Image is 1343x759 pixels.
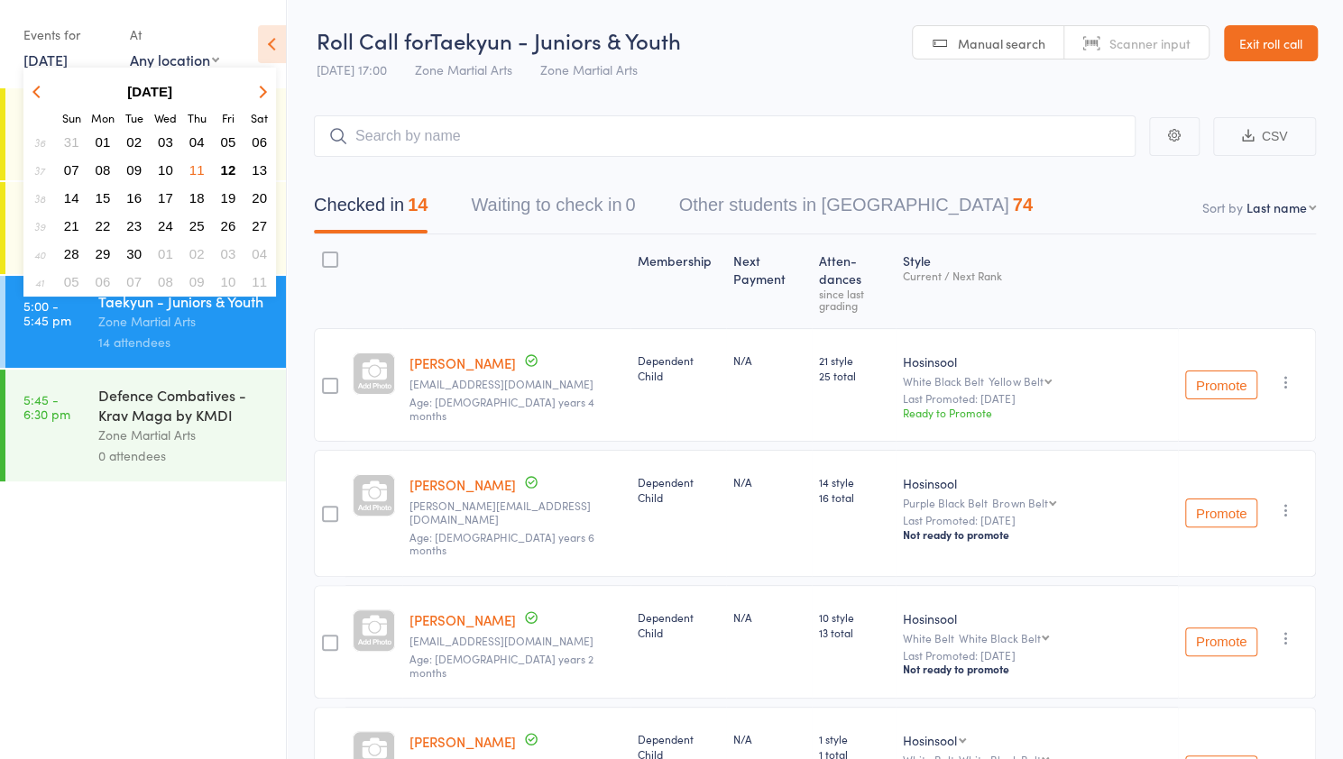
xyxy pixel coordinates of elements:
button: 19 [215,186,243,210]
div: Yellow Belt [989,375,1043,387]
span: 16 total [819,489,888,505]
button: Checked in14 [314,186,428,233]
button: 11 [183,158,211,182]
span: 19 [221,190,236,206]
span: 02 [126,134,142,150]
small: Monday [91,110,115,125]
div: 14 attendees [98,332,271,352]
span: 30 [126,246,142,261]
span: 05 [64,274,79,289]
span: 06 [96,274,111,289]
button: 03 [215,242,243,266]
em: 40 [34,247,45,261]
span: 18 [189,190,205,206]
div: 74 [1013,195,1033,215]
span: 01 [158,246,173,261]
span: 11 [189,162,205,178]
span: 12 [221,162,236,178]
button: 08 [89,158,117,182]
span: 08 [158,274,173,289]
span: 17 [158,190,173,206]
small: Sunday [62,110,81,125]
span: 21 style [819,352,888,368]
div: since last grading [819,288,888,311]
span: 04 [189,134,205,150]
em: 38 [34,191,45,206]
span: 03 [158,134,173,150]
span: 25 total [819,368,888,383]
span: Zone Martial Arts [415,60,512,78]
button: CSV [1213,117,1316,156]
div: 0 [625,195,635,215]
span: Age: [DEMOGRAPHIC_DATA] years 6 months [409,529,594,557]
button: 10 [215,270,243,294]
div: Hosinsool [903,609,1171,627]
div: Membership [630,242,726,320]
span: 28 [64,246,79,261]
span: 01 [96,134,111,150]
small: nandarmaungmaung@gmail.com [409,378,623,390]
button: 22 [89,214,117,238]
div: Zone Martial Arts [98,425,271,445]
span: 14 [64,190,79,206]
button: 24 [152,214,179,238]
button: 21 [58,214,86,238]
a: [PERSON_NAME] [409,353,516,372]
div: Ready to Promote [903,405,1171,420]
button: 07 [120,270,148,294]
a: Exit roll call [1224,25,1318,61]
button: 31 [58,130,86,154]
div: Style [896,242,1178,320]
div: 0 attendees [98,445,271,466]
div: N/A [733,731,805,746]
span: 16 [126,190,142,206]
span: [DATE] 17:00 [317,60,387,78]
input: Search by name [314,115,1136,157]
strong: [DATE] [127,84,172,99]
time: 5:00 - 5:45 pm [23,298,71,327]
div: Not ready to promote [903,527,1171,542]
span: 05 [221,134,236,150]
span: 11 [252,274,267,289]
span: Age: [DEMOGRAPHIC_DATA] years 2 months [409,651,593,679]
div: At [130,20,219,50]
div: Dependent Child [638,474,719,505]
button: 18 [183,186,211,210]
small: Thursday [188,110,207,125]
div: Next Payment [726,242,812,320]
button: 06 [89,270,117,294]
a: 4:30 -4:55 pmLittle DragonsZone Martial Arts0 attendees [5,182,286,274]
div: Purple Black Belt [903,497,1171,508]
a: [PERSON_NAME] [409,475,516,494]
button: 14 [58,186,86,210]
div: White Black Belt [959,632,1040,644]
span: 07 [64,162,79,178]
button: 05 [215,130,243,154]
div: Hosinsool [903,352,1171,370]
span: Taekyun - Juniors & Youth [430,25,681,55]
span: 15 [96,190,111,206]
button: 03 [152,130,179,154]
button: 23 [120,214,148,238]
div: Hosinsool [903,474,1171,492]
a: [PERSON_NAME] [409,732,516,751]
span: 27 [252,218,267,233]
button: 12 [215,158,243,182]
small: Last Promoted: [DATE] [903,514,1171,526]
label: Sort by [1202,198,1243,216]
button: 30 [120,242,148,266]
span: 26 [221,218,236,233]
button: 11 [245,270,273,294]
button: 15 [89,186,117,210]
span: 24 [158,218,173,233]
span: Manual search [958,34,1045,52]
button: 13 [245,158,273,182]
span: 09 [189,274,205,289]
button: Promote [1185,370,1257,399]
div: N/A [733,474,805,489]
span: 03 [221,246,236,261]
span: Scanner input [1109,34,1191,52]
div: Not ready to promote [903,662,1171,676]
em: 39 [34,219,45,233]
div: Any location [130,50,219,69]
